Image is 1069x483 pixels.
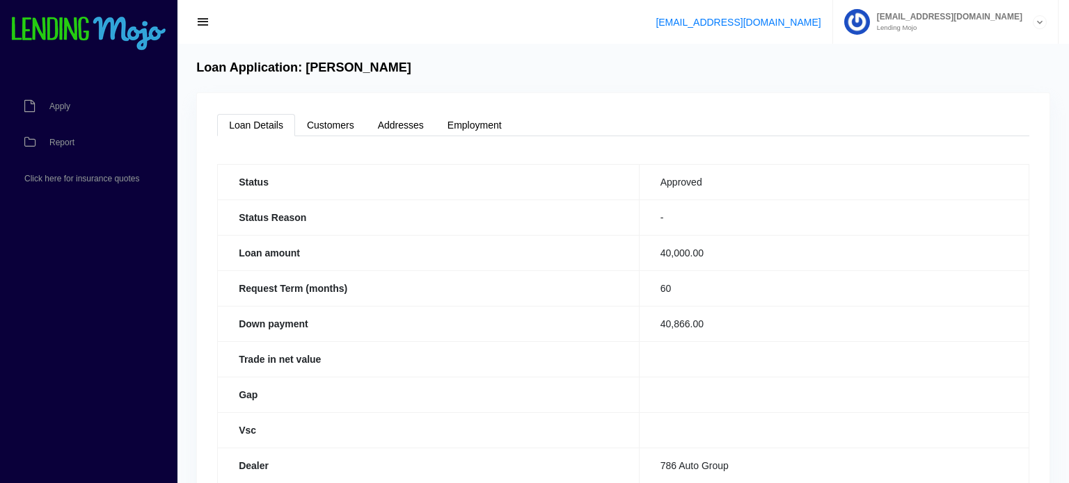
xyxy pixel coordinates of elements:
[217,114,295,136] a: Loan Details
[218,164,640,199] th: Status
[656,17,821,28] a: [EMAIL_ADDRESS][DOMAIN_NAME]
[218,412,640,448] th: Vsc
[436,114,514,136] a: Employment
[218,448,640,483] th: Dealer
[49,102,70,110] span: Apply
[295,114,366,136] a: Customers
[639,164,1029,199] td: Approved
[196,60,411,76] h4: Loan Application: [PERSON_NAME]
[639,235,1029,270] td: 40,000.00
[10,17,167,51] img: logo-small.png
[218,270,640,306] th: Request Term (months)
[639,448,1029,483] td: 786 Auto Group
[870,24,1022,31] small: Lending Mojo
[639,199,1029,235] td: -
[639,270,1029,306] td: 60
[218,199,640,235] th: Status Reason
[844,9,870,35] img: Profile image
[218,341,640,377] th: Trade in net value
[24,174,139,183] span: Click here for insurance quotes
[639,306,1029,341] td: 40,866.00
[218,306,640,341] th: Down payment
[218,377,640,412] th: Gap
[49,138,74,147] span: Report
[218,235,640,270] th: Loan amount
[870,13,1022,21] span: [EMAIL_ADDRESS][DOMAIN_NAME]
[366,114,436,136] a: Addresses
